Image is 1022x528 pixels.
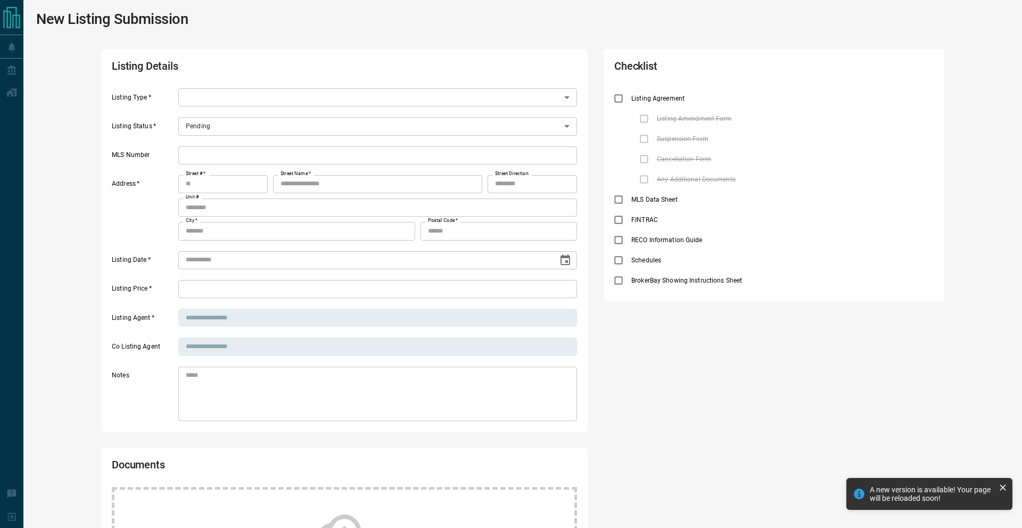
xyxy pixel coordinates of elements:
label: Street Direction [495,170,529,177]
h2: Checklist [614,60,806,78]
span: BrokerBay Showing Instructions Sheet [629,276,745,285]
label: City [186,217,197,224]
label: Street # [186,170,205,177]
label: Listing Status [112,122,176,136]
label: Notes [112,371,176,421]
h2: Listing Details [112,60,391,78]
span: Listing Agreement [629,94,687,103]
h1: New Listing Submission [36,11,188,28]
label: Listing Date [112,255,176,269]
label: Address [112,179,176,240]
span: Schedules [629,255,664,265]
label: Postal Code [428,217,458,224]
div: Pending [178,117,577,135]
h2: Documents [112,458,391,476]
label: Listing Type [112,93,176,107]
span: Cancellation Form [654,154,714,164]
label: Unit # [186,194,199,201]
span: Listing Amendment Form [654,114,734,123]
span: RECO Information Guide [629,235,705,245]
span: MLS Data Sheet [629,195,680,204]
span: Suspension Form [654,134,711,144]
button: Choose date [555,250,576,271]
span: Any Additional Documents [654,175,738,184]
label: Street Name [281,170,311,177]
label: Co Listing Agent [112,342,176,356]
label: Listing Price [112,284,176,298]
span: FINTRAC [629,215,661,225]
label: MLS Number [112,151,176,164]
div: A new version is available! Your page will be reloaded soon! [870,485,994,502]
label: Listing Agent [112,313,176,327]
